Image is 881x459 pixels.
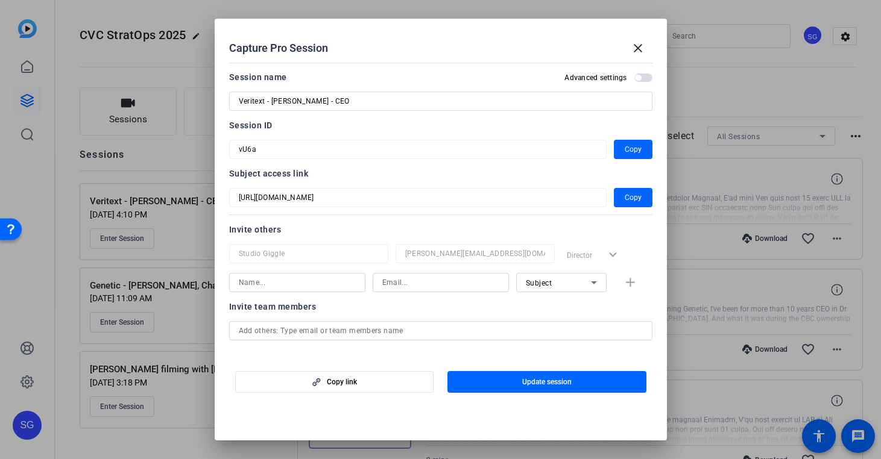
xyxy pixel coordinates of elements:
[229,118,652,133] div: Session ID
[327,377,357,387] span: Copy link
[522,377,572,387] span: Update session
[631,41,645,55] mat-icon: close
[239,246,379,261] input: Name...
[229,34,652,63] div: Capture Pro Session
[625,190,642,205] span: Copy
[239,323,643,338] input: Add others: Type email or team members name
[239,275,356,290] input: Name...
[239,94,643,108] input: Enter Session Name
[614,188,652,207] button: Copy
[405,246,545,261] input: Email...
[235,371,434,393] button: Copy link
[526,279,552,287] span: Subject
[382,275,499,290] input: Email...
[229,70,287,84] div: Session name
[229,299,652,314] div: Invite team members
[239,190,597,205] input: Session OTP
[229,166,652,181] div: Subject access link
[447,371,646,393] button: Update session
[614,140,652,159] button: Copy
[229,222,652,237] div: Invite others
[625,142,642,157] span: Copy
[239,142,597,157] input: Session OTP
[564,73,627,83] h2: Advanced settings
